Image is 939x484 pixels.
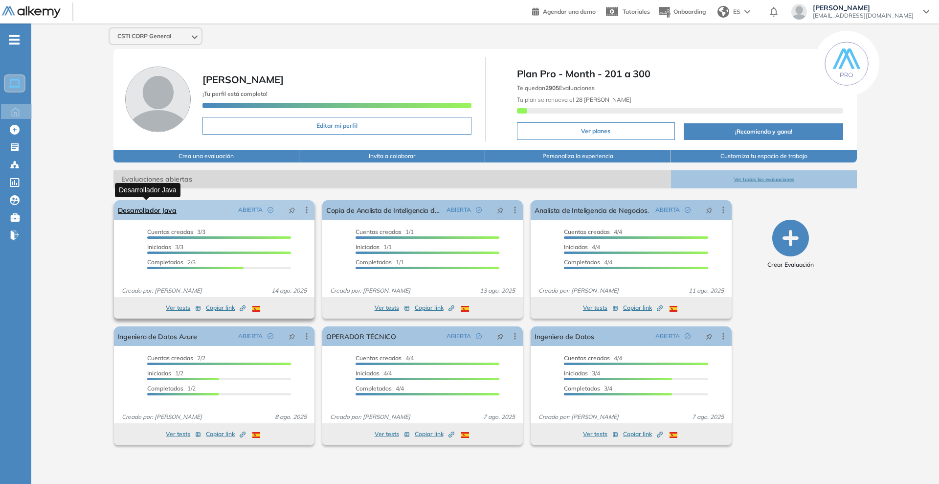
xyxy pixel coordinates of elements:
[268,207,273,213] span: check-circle
[583,302,618,314] button: Ver tests
[564,228,610,235] span: Cuentas creadas
[356,243,392,251] span: 1/1
[252,432,260,438] img: ESP
[671,170,857,188] button: Ver todas las evaluaciones
[147,385,196,392] span: 1/2
[356,354,414,362] span: 4/4
[356,369,380,377] span: Iniciadas
[655,206,680,214] span: ABIERTA
[497,206,504,214] span: pushpin
[206,430,246,438] span: Copiar link
[415,430,454,438] span: Copiar link
[147,369,183,377] span: 1/2
[671,150,857,162] button: Customiza tu espacio de trabajo
[202,73,284,86] span: [PERSON_NAME]
[268,333,273,339] span: check-circle
[206,303,246,312] span: Copiar link
[623,302,663,314] button: Copiar link
[118,413,206,421] span: Creado por: [PERSON_NAME]
[535,286,623,295] span: Creado por: [PERSON_NAME]
[685,207,691,213] span: check-circle
[281,202,303,218] button: pushpin
[356,228,414,235] span: 1/1
[326,200,443,220] a: Copia de Analista de Inteligencia de Negocios.
[813,12,914,20] span: [EMAIL_ADDRESS][DOMAIN_NAME]
[113,170,671,188] span: Evaluaciones abiertas
[476,286,519,295] span: 13 ago. 2025
[147,243,171,251] span: Iniciadas
[289,206,295,214] span: pushpin
[564,243,588,251] span: Iniciadas
[733,7,740,16] span: ES
[476,333,482,339] span: check-circle
[767,220,814,269] button: Crear Evaluación
[118,286,206,295] span: Creado por: [PERSON_NAME]
[118,326,197,346] a: Ingeniero de Datos Azure
[685,333,691,339] span: check-circle
[356,369,392,377] span: 4/4
[532,5,596,17] a: Agendar una demo
[147,228,193,235] span: Cuentas creadas
[890,437,939,484] iframe: Chat Widget
[356,258,392,266] span: Completados
[564,354,622,362] span: 4/4
[655,332,680,341] span: ABIERTA
[356,385,404,392] span: 4/4
[326,286,414,295] span: Creado por: [PERSON_NAME]
[564,369,588,377] span: Iniciadas
[356,385,392,392] span: Completados
[271,413,311,421] span: 8 ago. 2025
[356,243,380,251] span: Iniciadas
[517,122,675,140] button: Ver planes
[497,332,504,340] span: pushpin
[166,428,201,440] button: Ver tests
[415,303,454,312] span: Copiar link
[698,202,720,218] button: pushpin
[535,326,594,346] a: Ingeniero de Datos
[517,96,631,103] span: Tu plan se renueva el
[543,8,596,15] span: Agendar una demo
[535,200,648,220] a: Analista de Inteligencia de Negocios.
[485,150,671,162] button: Personaliza la experiencia
[583,428,618,440] button: Ver tests
[564,258,600,266] span: Completados
[147,258,196,266] span: 2/3
[202,117,471,135] button: Editar mi perfil
[813,4,914,12] span: [PERSON_NAME]
[564,369,600,377] span: 3/4
[326,413,414,421] span: Creado por: [PERSON_NAME]
[706,332,713,340] span: pushpin
[326,326,396,346] a: OPERADOR TÉCNICO
[415,302,454,314] button: Copiar link
[125,67,191,132] img: Foto de perfil
[623,8,650,15] span: Tutoriales
[281,328,303,344] button: pushpin
[375,302,410,314] button: Ver tests
[147,369,171,377] span: Iniciadas
[147,258,183,266] span: Completados
[113,150,299,162] button: Crea una evaluación
[670,432,677,438] img: ESP
[299,150,485,162] button: Invita a colaborar
[252,306,260,312] img: ESP
[479,413,519,421] span: 7 ago. 2025
[476,207,482,213] span: check-circle
[238,332,263,341] span: ABIERTA
[206,428,246,440] button: Copiar link
[706,206,713,214] span: pushpin
[238,206,263,214] span: ABIERTA
[202,90,268,97] span: ¡Tu perfil está completo!
[517,84,595,92] span: Te quedan Evaluaciones
[564,354,610,362] span: Cuentas creadas
[564,385,600,392] span: Completados
[517,67,844,81] span: Plan Pro - Month - 201 a 300
[118,200,177,220] a: Desarrollador Java
[658,1,706,23] button: Onboarding
[564,385,612,392] span: 3/4
[685,286,728,295] span: 11 ago. 2025
[2,6,61,19] img: Logo
[9,39,20,41] i: -
[698,328,720,344] button: pushpin
[564,243,600,251] span: 4/4
[623,303,663,312] span: Copiar link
